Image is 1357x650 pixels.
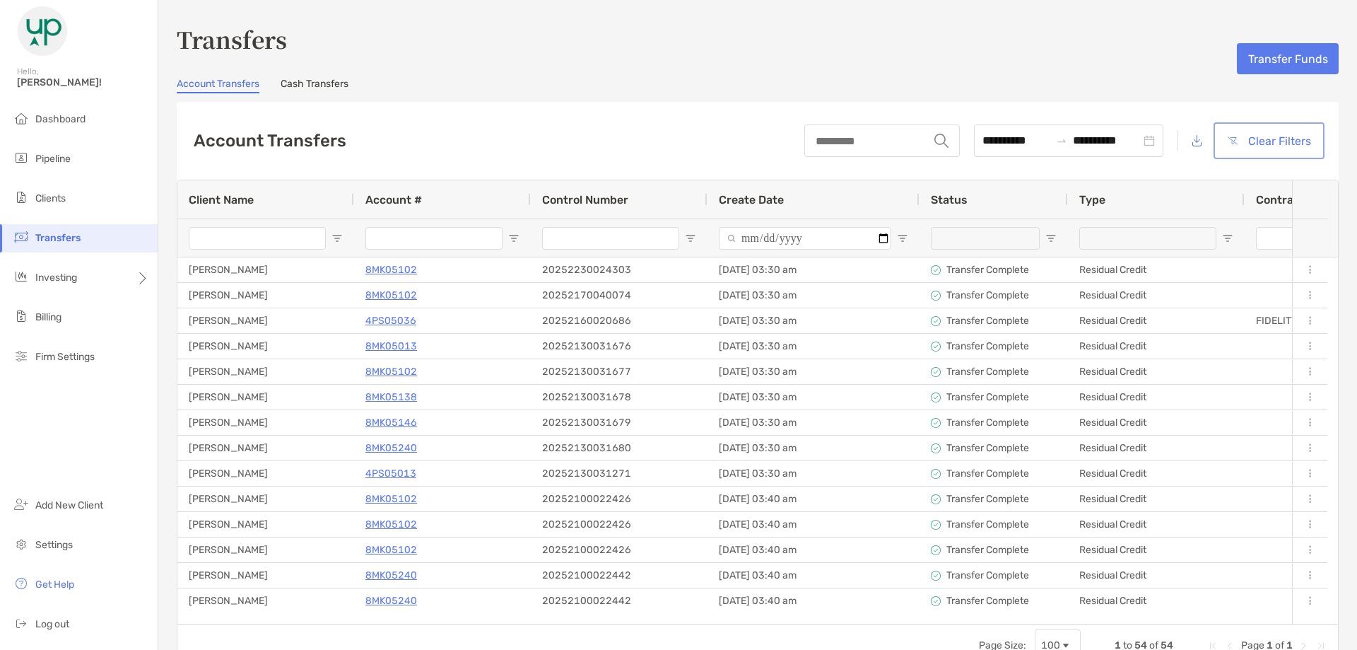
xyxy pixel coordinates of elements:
[365,385,417,409] a: 8MK05138
[931,596,941,606] img: status icon
[177,410,354,435] div: [PERSON_NAME]
[531,436,707,460] div: 20252130031680
[531,563,707,588] div: 20252100022442
[1222,233,1233,244] button: Open Filter Menu
[531,308,707,333] div: 20252160020686
[897,233,908,244] button: Open Filter Menu
[946,337,1029,355] p: Transfer Complete
[707,487,920,511] div: [DATE] 03:40 am
[1068,512,1245,537] div: Residual Credit
[931,469,941,479] img: status icon
[13,149,30,166] img: pipeline icon
[1068,283,1245,308] div: Residual Credit
[531,334,707,359] div: 20252130031676
[1068,487,1245,511] div: Residual Credit
[13,615,30,632] img: logout icon
[946,490,1029,508] p: Transfer Complete
[177,308,354,333] div: [PERSON_NAME]
[365,258,417,282] a: 8MK05102
[946,465,1029,482] p: Transfer Complete
[934,134,948,148] img: input icon
[531,461,707,486] div: 20252130031271
[177,359,354,384] div: [PERSON_NAME]
[35,618,69,630] span: Log out
[365,538,417,562] a: 8MK05102
[931,443,941,453] img: status icon
[365,487,417,511] a: 8MK05102
[1068,385,1245,410] div: Residual Credit
[931,193,968,207] span: Status
[189,193,254,207] span: Client Name
[931,316,941,326] img: status icon
[35,539,73,551] span: Settings
[542,227,679,250] input: Control Number Filter Input
[707,588,920,613] div: [DATE] 03:40 am
[1068,359,1245,384] div: Residual Credit
[531,487,707,511] div: 20252100022426
[1216,125,1322,156] button: Clear Filters
[365,227,503,250] input: Account # Filter Input
[35,499,103,511] span: Add New Client
[531,588,707,613] div: 20252100022442
[931,265,941,275] img: status icon
[13,496,30,513] img: add_new_client icon
[1068,257,1245,282] div: Residual Credit
[719,193,784,207] span: Create Date
[931,291,941,301] img: status icon
[1068,563,1245,588] div: Residual Credit
[707,257,920,282] div: [DATE] 03:30 am
[177,385,354,410] div: [PERSON_NAME]
[35,192,66,204] span: Clients
[707,308,920,333] div: [DATE] 03:30 am
[1068,436,1245,460] div: Residual Credit
[707,538,920,562] div: [DATE] 03:40 am
[1068,334,1245,359] div: Residual Credit
[365,436,417,460] a: 8MK05240
[13,189,30,206] img: clients icon
[931,418,941,428] img: status icon
[1068,588,1245,613] div: Residual Credit
[35,579,74,591] span: Get Help
[707,461,920,486] div: [DATE] 03:30 am
[707,359,920,384] div: [DATE] 03:30 am
[17,76,149,88] span: [PERSON_NAME]!
[177,461,354,486] div: [PERSON_NAME]
[365,411,417,434] a: 8MK05146
[531,257,707,282] div: 20252230024303
[946,286,1029,304] p: Transfer Complete
[177,23,1339,55] h3: Transfers
[531,385,707,410] div: 20252130031678
[946,414,1029,431] p: Transfer Complete
[1068,538,1245,562] div: Residual Credit
[13,347,30,364] img: firm-settings icon
[1045,233,1057,244] button: Open Filter Menu
[365,284,417,307] a: 8MK05102
[719,227,891,250] input: Create Date Filter Input
[365,513,417,536] a: 8MK05102
[707,512,920,537] div: [DATE] 03:40 am
[1068,461,1245,486] div: Residual Credit
[365,564,417,587] a: 8MK05240
[194,131,346,151] h2: Account Transfers
[35,351,95,363] span: Firm Settings
[177,588,354,613] div: [PERSON_NAME]
[931,367,941,377] img: status icon
[931,520,941,530] img: status icon
[707,283,920,308] div: [DATE] 03:30 am
[531,283,707,308] div: 20252170040074
[707,436,920,460] div: [DATE] 03:30 am
[946,363,1029,381] p: Transfer Complete
[931,571,941,581] img: status icon
[13,575,30,592] img: get-help icon
[35,311,61,323] span: Billing
[542,193,628,207] span: Control Number
[707,410,920,435] div: [DATE] 03:30 am
[707,563,920,588] div: [DATE] 03:40 am
[177,563,354,588] div: [PERSON_NAME]
[707,385,920,410] div: [DATE] 03:30 am
[365,360,417,383] a: 8MK05102
[13,268,30,285] img: investing icon
[946,261,1029,279] p: Transfer Complete
[931,545,941,555] img: status icon
[531,512,707,537] div: 20252100022426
